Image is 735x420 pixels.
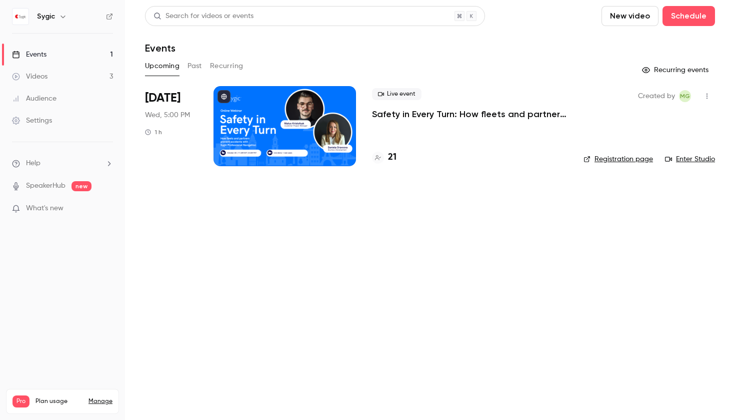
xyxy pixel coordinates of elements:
[145,90,180,106] span: [DATE]
[35,397,82,405] span: Plan usage
[101,204,113,213] iframe: Noticeable Trigger
[12,94,56,104] div: Audience
[372,108,567,120] a: Safety in Every Turn: How fleets and partners prevent accidents with Sygic Professional Navigation
[145,42,175,54] h1: Events
[637,62,715,78] button: Recurring events
[583,154,653,164] a: Registration page
[26,203,63,214] span: What's new
[12,116,52,126] div: Settings
[26,158,40,169] span: Help
[12,395,29,407] span: Pro
[145,86,197,166] div: Oct 22 Wed, 11:00 AM (America/New York)
[153,11,253,22] div: Search for videos or events
[680,90,690,102] span: MG
[12,50,46,60] div: Events
[12,72,47,82] div: Videos
[638,90,675,102] span: Created by
[145,110,190,120] span: Wed, 5:00 PM
[210,58,243,74] button: Recurring
[372,88,421,100] span: Live event
[665,154,715,164] a: Enter Studio
[145,58,179,74] button: Upcoming
[662,6,715,26] button: Schedule
[71,181,91,191] span: new
[388,151,396,164] h4: 21
[37,12,55,22] h6: Sygic
[88,397,112,405] a: Manage
[12,158,113,169] li: help-dropdown-opener
[187,58,202,74] button: Past
[679,90,691,102] span: Michaela Gálfiová
[145,128,162,136] div: 1 h
[601,6,658,26] button: New video
[12,9,28,25] img: Sygic
[26,181,65,191] a: SpeakerHub
[372,151,396,164] a: 21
